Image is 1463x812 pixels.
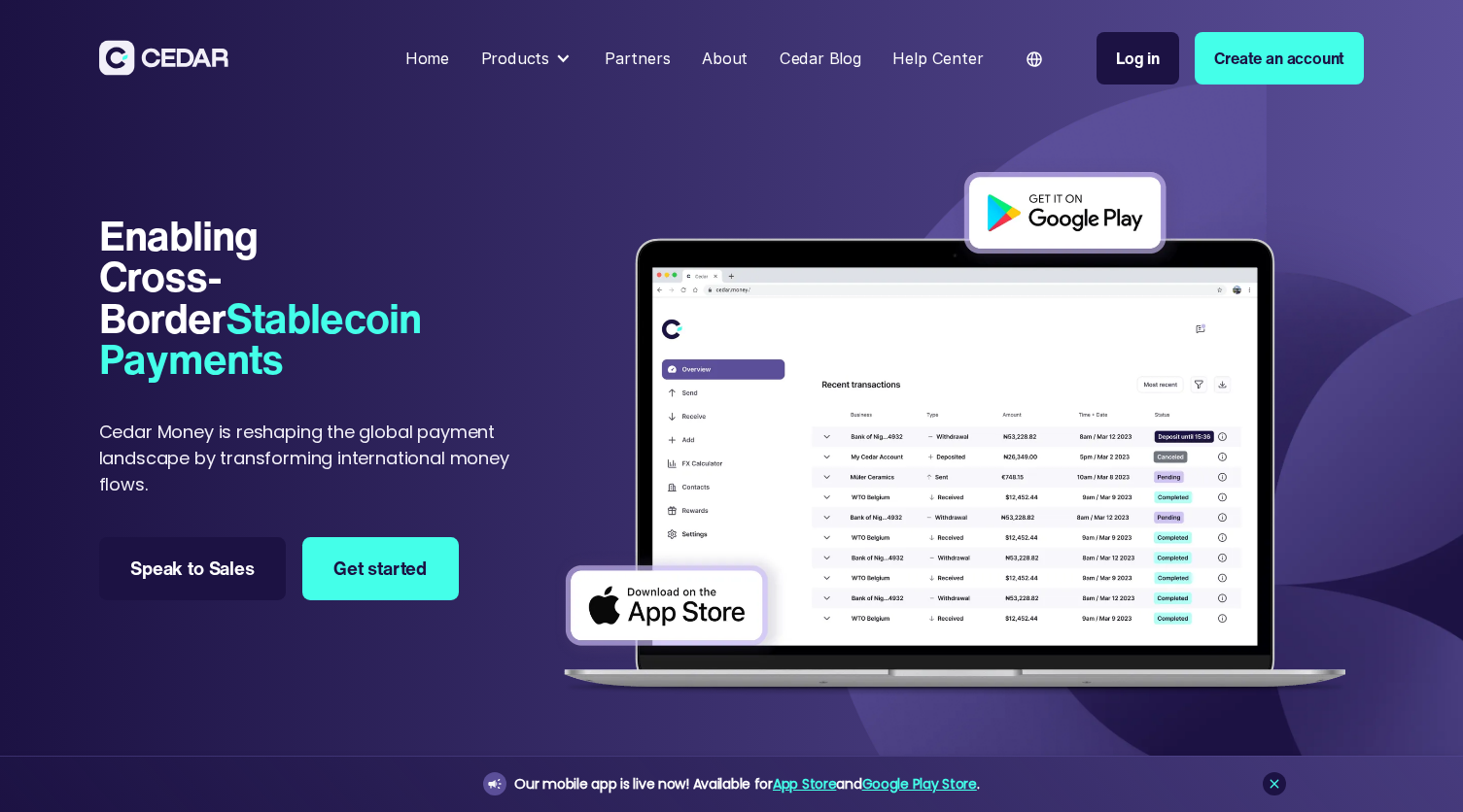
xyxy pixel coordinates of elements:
nav: Products [472,78,749,92]
img: world icon [1027,51,1042,67]
a: Home [398,37,458,80]
h1: Enabling Cross-Border [99,215,367,379]
div: Cedar Blog [780,47,861,70]
p: Cedar Money is reshaping the global payment landscape by transforming international money flows. [99,419,546,497]
div: About [702,47,748,70]
a: About [694,37,755,80]
a: App Store [773,774,836,794]
a: Partners [597,37,679,80]
div: Log in [1116,47,1160,70]
a: Cedar Blog [772,37,869,80]
a: Google Play Store [862,774,977,794]
a: Speak to Sales [99,537,287,600]
div: Our mobile app is live now! Available for and . [514,772,979,796]
img: announcement [487,776,503,792]
div: Home [405,47,449,70]
span: Stablecoin Payments [99,288,421,389]
div: Help Center [892,47,983,70]
div: Products [472,38,580,78]
div: Products [481,47,550,70]
a: Log in [1097,32,1179,85]
div: Partners [605,47,671,70]
a: Get started [302,537,459,600]
a: Create an account [1195,32,1364,85]
a: Help Center [885,37,991,80]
